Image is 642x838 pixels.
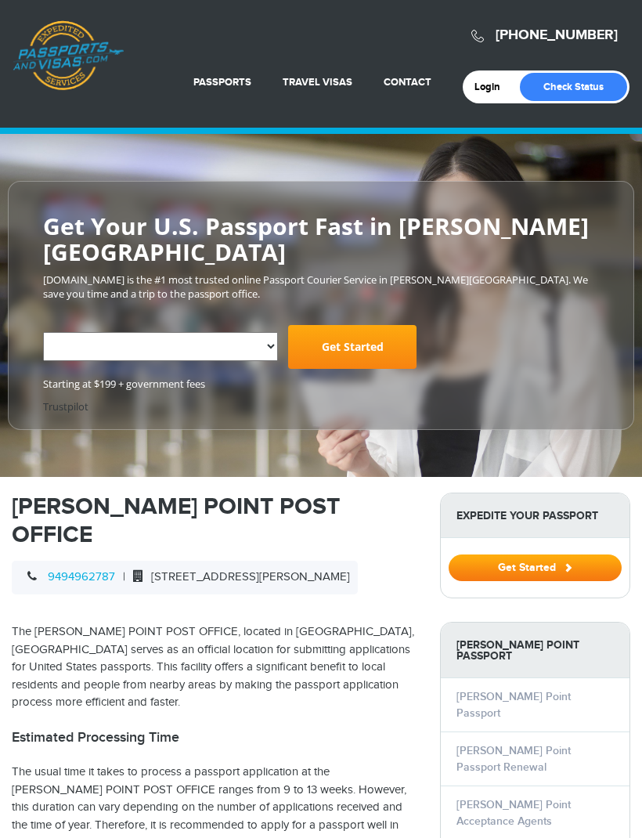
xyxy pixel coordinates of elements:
[48,570,115,583] a: 9494962787
[456,798,571,828] a: [PERSON_NAME] Point Acceptance Agents
[474,81,511,93] a: Login
[43,399,88,414] a: Trustpilot
[449,554,622,581] button: Get Started
[43,377,599,392] span: Starting at $199 + government fees
[12,493,417,549] h1: [PERSON_NAME] POINT POST OFFICE
[43,213,599,265] h2: Get Your U.S. Passport Fast in [PERSON_NAME][GEOGRAPHIC_DATA]
[283,76,352,88] a: Travel Visas
[43,273,599,302] p: [DOMAIN_NAME] is the #1 most trusted online Passport Courier Service in [PERSON_NAME][GEOGRAPHIC_...
[288,325,417,369] a: Get Started
[12,729,417,746] h2: Estimated Processing Time
[456,690,571,720] a: [PERSON_NAME] Point Passport
[449,561,622,573] a: Get Started
[12,561,358,594] div: |
[193,76,251,88] a: Passports
[520,73,627,101] a: Check Status
[12,623,417,712] p: The [PERSON_NAME] POINT POST OFFICE, located in [GEOGRAPHIC_DATA], [GEOGRAPHIC_DATA] serves as an...
[456,744,571,774] a: [PERSON_NAME] Point Passport Renewal
[441,493,629,538] strong: Expedite Your Passport
[496,27,618,44] a: [PHONE_NUMBER]
[384,76,431,88] a: Contact
[13,20,124,91] a: Passports & [DOMAIN_NAME]
[441,623,629,678] strong: [PERSON_NAME] Point Passport
[125,570,350,583] span: [STREET_ADDRESS][PERSON_NAME]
